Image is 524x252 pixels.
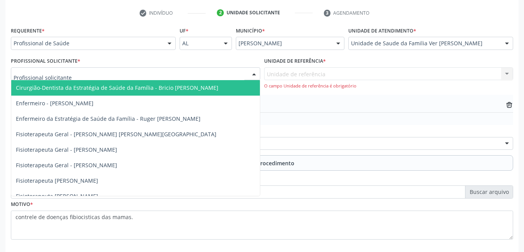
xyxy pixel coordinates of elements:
[230,159,294,167] span: Adicionar Procedimento
[351,39,497,47] span: Unidade de Saude da Familia Ver [PERSON_NAME]
[16,84,218,91] span: Cirurgião-Dentista da Estratégia de Saúde da Família - Bricio [PERSON_NAME]
[11,199,33,211] label: Motivo
[217,9,224,16] div: 2
[14,39,160,47] span: Profissional de Saúde
[227,9,280,16] div: Unidade solicitante
[16,115,201,122] span: Enfermeiro da Estratégia de Saúde da Família - Ruger [PERSON_NAME]
[236,25,265,37] label: Município
[16,99,93,107] span: Enfermeiro - [PERSON_NAME]
[16,161,117,169] span: Fisioterapeuta Geral - [PERSON_NAME]
[239,39,329,47] span: [PERSON_NAME]
[11,55,80,67] label: Profissional Solicitante
[16,146,117,153] span: Fisioterapeuta Geral - [PERSON_NAME]
[16,130,216,138] span: Fisioterapeuta Geral - [PERSON_NAME] [PERSON_NAME][GEOGRAPHIC_DATA]
[264,83,514,89] div: O campo Unidade de referência é obrigatório
[182,39,216,47] span: AL
[180,25,189,37] label: UF
[14,70,244,86] input: Profissional solicitante
[16,192,98,200] span: Fisioterapeuta [PERSON_NAME]
[264,55,326,67] label: Unidade de referência
[11,25,45,37] label: Requerente
[16,177,98,184] span: Fisioterapeuta [PERSON_NAME]
[348,25,416,37] label: Unidade de atendimento
[11,155,513,171] button: Adicionar Procedimento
